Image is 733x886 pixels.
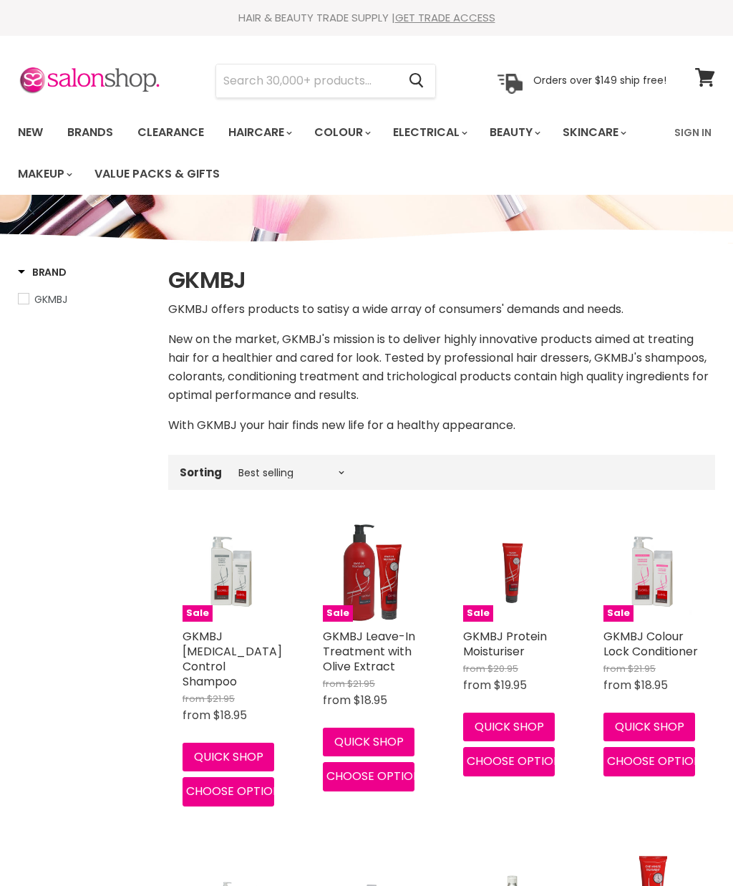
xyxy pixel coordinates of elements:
span: $18.95 [213,707,247,723]
span: from [323,692,351,708]
span: GKMBJ [34,292,67,307]
a: GKMBJ [MEDICAL_DATA] Control Shampoo [183,628,282,690]
span: Sale [323,605,353,622]
span: from [323,677,345,690]
a: Electrical [382,117,476,148]
input: Search [216,64,397,97]
a: Skincare [552,117,635,148]
a: New [7,117,54,148]
button: Choose options [463,747,555,776]
span: from [183,707,210,723]
a: Clearance [127,117,215,148]
span: Choose options [186,783,287,799]
span: from [463,662,485,675]
img: GKMBJ Protein Moisturiser [463,541,560,606]
span: Sale [183,605,213,622]
span: Sale [463,605,493,622]
a: Makeup [7,159,81,189]
span: $18.95 [354,692,387,708]
a: GKMBJ Leave-In Treatment with Olive ExtractSale [323,524,420,622]
ul: Main menu [7,112,666,195]
span: $19.95 [494,677,527,693]
span: $21.95 [207,692,235,706]
a: GKMBJ Colour Lock ConditionerSale [603,524,701,622]
label: Sorting [180,466,222,478]
a: Colour [304,117,379,148]
button: Choose options [603,747,695,776]
span: from [183,692,205,706]
a: Sign In [666,117,720,148]
p: Orders over $149 ship free! [533,74,666,87]
a: GKMBJ Protein Moisturiser [463,628,547,660]
span: Choose options [467,753,568,769]
h1: GKMBJ [168,265,715,295]
button: Choose options [183,777,274,806]
span: from [603,662,626,675]
span: $20.95 [487,662,518,675]
form: Product [215,64,436,98]
span: Choose options [326,768,427,784]
a: GKMBJ [18,292,150,307]
a: Haircare [218,117,301,148]
span: $21.95 [347,677,375,690]
a: GKMBJ Colour Lock Conditioner [603,628,698,660]
button: Quick shop [603,713,695,741]
button: Search [397,64,435,97]
p: GKMBJ offers products to satisy a wide array of consumers' demands and needs. [168,300,715,319]
button: Choose options [323,762,414,791]
span: $21.95 [628,662,656,675]
a: GKMBJ Leave-In Treatment with Olive Extract [323,628,415,675]
a: Beauty [479,117,549,148]
span: Choose options [607,753,708,769]
a: GET TRADE ACCESS [395,10,495,25]
p: With GKMBJ your hair finds new life for a healthy appearance. [168,416,715,435]
button: Quick shop [183,743,274,771]
button: Quick shop [323,728,414,756]
span: from [463,677,491,693]
a: Value Packs & Gifts [84,159,230,189]
span: $18.95 [634,677,668,693]
a: GKMBJ Dandruff Control ShampooSale [183,524,280,622]
h3: Brand [18,265,67,279]
a: GKMBJ Protein MoisturiserSale [463,524,560,622]
p: New on the market, GKMBJ's mission is to deliver highly innovative products aimed at treating hai... [168,330,715,405]
span: from [603,677,631,693]
span: Sale [603,605,634,622]
a: Brands [57,117,124,148]
button: Quick shop [463,713,555,741]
